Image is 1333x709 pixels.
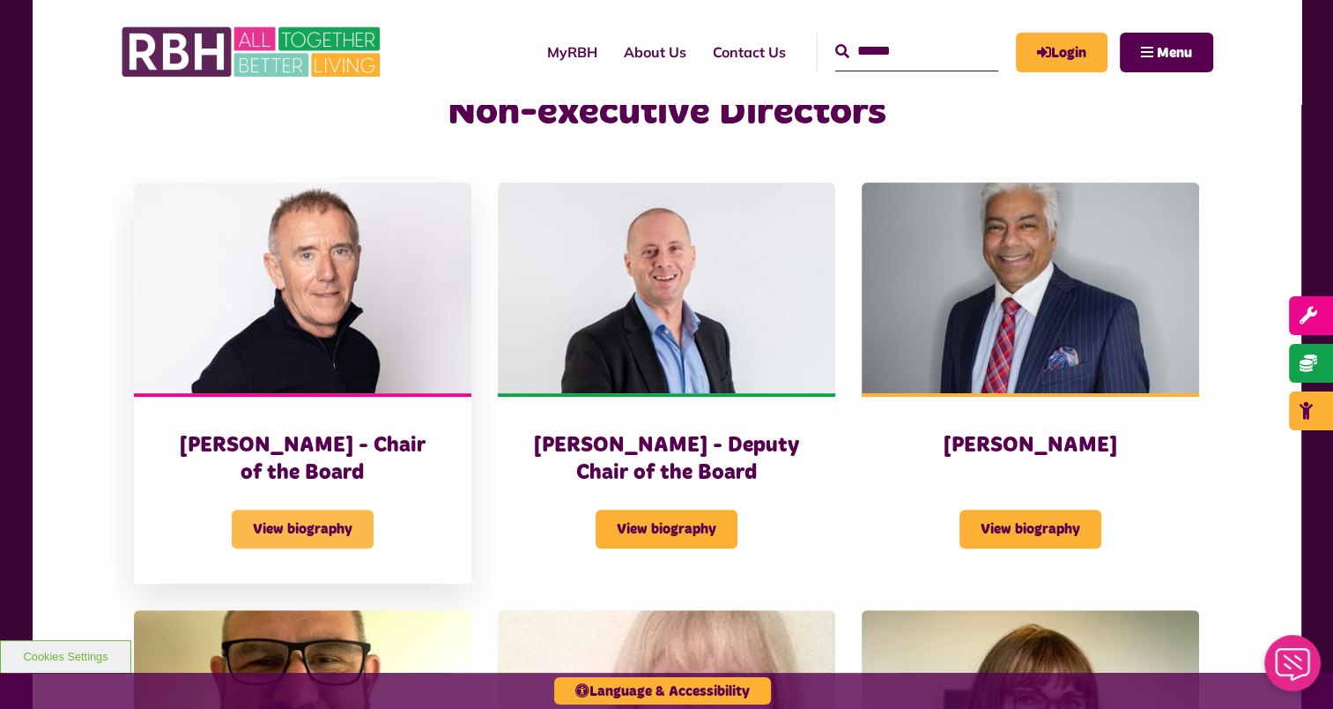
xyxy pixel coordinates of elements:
[700,28,799,76] a: Contact Us
[862,183,1199,584] a: [PERSON_NAME] View biography
[554,677,771,705] button: Language & Accessibility
[134,183,471,394] img: Kevin Brady RBH Chair
[121,18,385,86] img: RBH
[232,510,374,549] span: View biography
[134,183,471,584] a: [PERSON_NAME] - Chair of the Board View biography
[1120,33,1213,72] button: Navigation
[1254,630,1333,709] iframe: Netcall Web Assistant for live chat
[611,28,700,76] a: About Us
[862,183,1199,394] img: Ajman Ali
[596,510,737,549] span: View biography
[302,87,1031,138] h2: Non-executive Directors
[897,432,1164,459] h3: [PERSON_NAME]
[1016,33,1107,72] a: MyRBH
[533,432,800,487] h3: [PERSON_NAME] - Deputy Chair of the Board
[498,183,835,584] a: [PERSON_NAME] - Deputy Chair of the Board View biography
[835,33,998,71] input: Search
[534,28,611,76] a: MyRBH
[959,510,1101,549] span: View biography
[498,183,835,394] img: Larry Gold Head
[1157,46,1192,60] span: Menu
[169,432,436,487] h3: [PERSON_NAME] - Chair of the Board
